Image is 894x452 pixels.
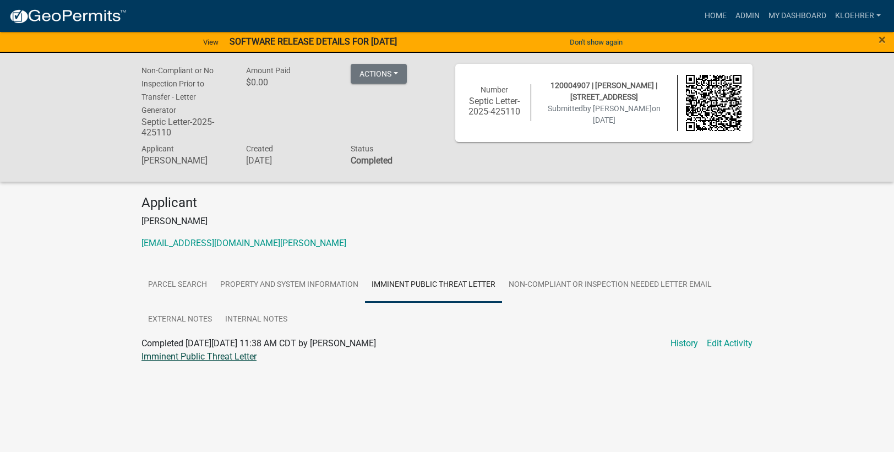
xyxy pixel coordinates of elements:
[583,104,652,113] span: by [PERSON_NAME]
[481,85,508,94] span: Number
[141,66,214,115] span: Non-Compliant or No Inspection Prior to Transfer - Letter Generator
[731,6,764,26] a: Admin
[141,215,753,228] p: [PERSON_NAME]
[466,96,522,117] h6: Septic Letter-2025-425110
[141,302,219,337] a: External Notes
[141,117,230,138] h6: Septic Letter-2025-425110
[879,32,886,47] span: ×
[214,268,365,303] a: Property and System Information
[246,77,334,88] h6: $0.00
[707,337,753,350] a: Edit Activity
[141,155,230,166] h6: [PERSON_NAME]
[199,33,223,51] a: View
[246,66,291,75] span: Amount Paid
[141,195,753,211] h4: Applicant
[219,302,294,337] a: Internal Notes
[764,6,831,26] a: My Dashboard
[351,155,393,166] strong: Completed
[365,268,502,303] a: Imminent Public Threat Letter
[246,155,334,166] h6: [DATE]
[879,33,886,46] button: Close
[831,6,885,26] a: kloehrer
[141,338,376,348] span: Completed [DATE][DATE] 11:38 AM CDT by [PERSON_NAME]
[230,36,397,47] strong: SOFTWARE RELEASE DETAILS FOR [DATE]
[141,144,174,153] span: Applicant
[565,33,627,51] button: Don't show again
[670,337,698,350] a: History
[141,351,257,362] a: Imminent Public Threat Letter
[141,268,214,303] a: Parcel search
[550,81,657,101] span: 120004907 | [PERSON_NAME] | [STREET_ADDRESS]
[351,64,407,84] button: Actions
[686,75,742,131] img: QR code
[548,104,661,124] span: Submitted on [DATE]
[700,6,731,26] a: Home
[351,144,373,153] span: Status
[502,268,718,303] a: Non-Compliant or Inspection Needed Letter Email
[246,144,273,153] span: Created
[141,238,346,248] a: [EMAIL_ADDRESS][DOMAIN_NAME][PERSON_NAME]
